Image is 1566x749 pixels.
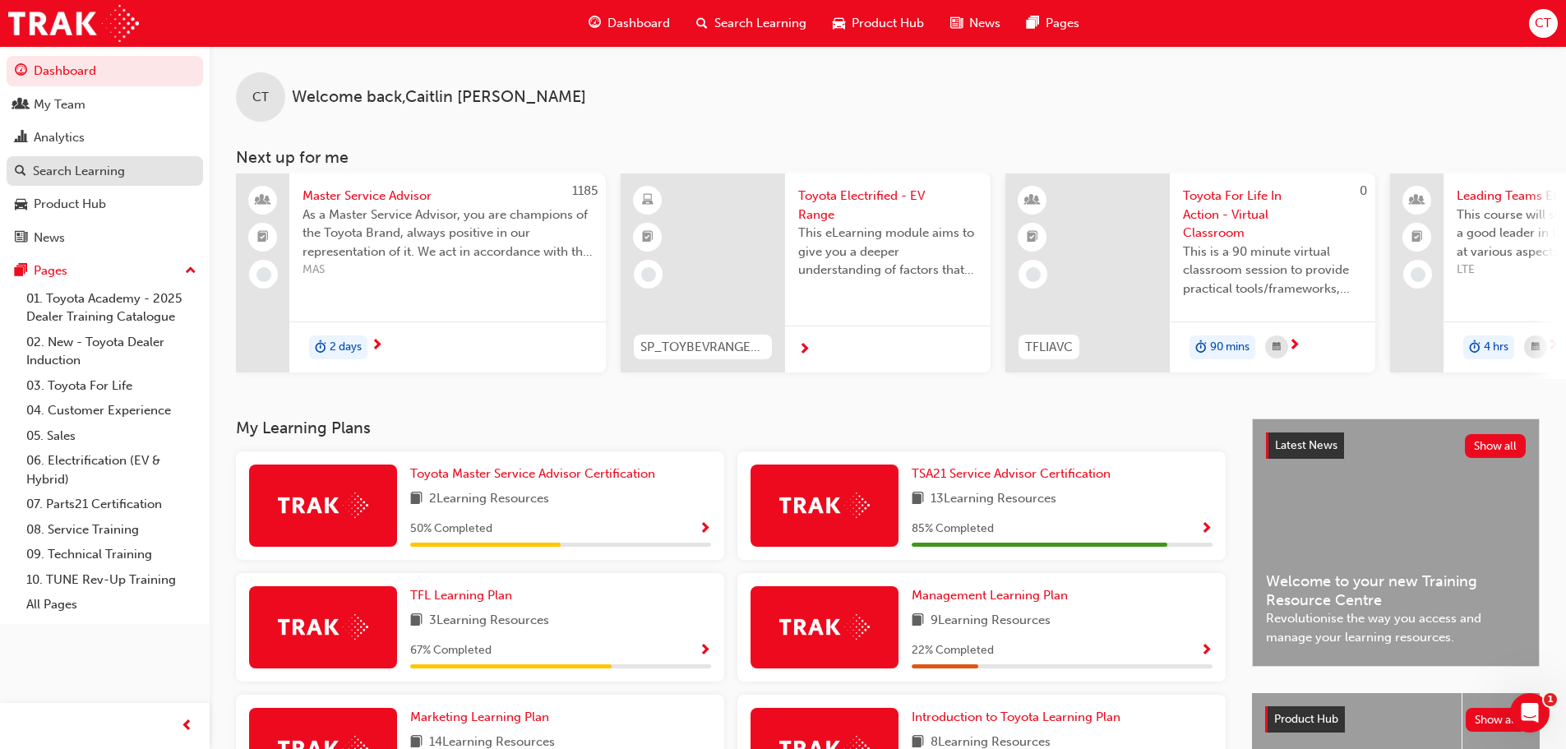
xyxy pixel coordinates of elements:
span: next-icon [1547,339,1559,354]
span: Show Progress [1200,522,1213,537]
button: Show Progress [699,519,711,539]
span: 90 mins [1210,338,1250,357]
span: book-icon [912,611,924,631]
span: 2 days [330,338,362,357]
span: guage-icon [15,64,27,79]
span: This is a 90 minute virtual classroom session to provide practical tools/frameworks, behaviours a... [1183,243,1362,298]
span: 67 % Completed [410,641,492,660]
span: booktick-icon [642,227,654,248]
span: Product Hub [852,14,924,33]
span: learningRecordVerb_NONE-icon [1026,267,1041,282]
a: 08. Service Training [20,517,203,543]
span: This eLearning module aims to give you a deeper understanding of factors that influence driving r... [798,224,977,280]
span: Toyota Master Service Advisor Certification [410,466,655,481]
span: Welcome back , Caitlin [PERSON_NAME] [292,88,586,107]
span: 1185 [572,183,598,198]
a: 10. TUNE Rev-Up Training [20,567,203,593]
button: DashboardMy TeamAnalyticsSearch LearningProduct HubNews [7,53,203,256]
a: Product HubShow all [1265,706,1527,733]
span: Show Progress [1200,644,1213,659]
span: people-icon [15,98,27,113]
a: 0TFLIAVCToyota For Life In Action - Virtual ClassroomThis is a 90 minute virtual classroom sessio... [1005,173,1375,372]
span: 0 [1360,183,1367,198]
span: car-icon [833,13,845,34]
a: My Team [7,90,203,120]
a: Introduction to Toyota Learning Plan [912,708,1127,727]
span: Search Learning [714,14,806,33]
a: Toyota Master Service Advisor Certification [410,465,662,483]
a: Latest NewsShow all [1266,432,1526,459]
a: Product Hub [7,189,203,220]
span: news-icon [15,231,27,246]
a: 1185Master Service AdvisorAs a Master Service Advisor, you are champions of the Toyota Brand, alw... [236,173,606,372]
button: Pages [7,256,203,286]
a: search-iconSearch Learning [683,7,820,40]
span: next-icon [371,339,383,354]
span: As a Master Service Advisor, you are champions of the Toyota Brand, always positive in our repres... [303,206,593,261]
a: 03. Toyota For Life [20,373,203,399]
span: learningRecordVerb_NONE-icon [641,267,656,282]
span: Show Progress [699,644,711,659]
button: Show all [1465,434,1527,458]
span: news-icon [950,13,963,34]
span: people-icon [257,190,269,211]
span: duration-icon [1469,337,1481,358]
button: Show Progress [1200,519,1213,539]
img: Trak [779,614,870,640]
span: car-icon [15,197,27,212]
span: Marketing Learning Plan [410,710,549,724]
span: 50 % Completed [410,520,492,539]
div: Search Learning [33,162,125,181]
span: Master Service Advisor [303,187,593,206]
a: News [7,223,203,253]
span: learningRecordVerb_NONE-icon [256,267,271,282]
h3: My Learning Plans [236,418,1226,437]
img: Trak [779,492,870,518]
a: TFL Learning Plan [410,586,519,605]
a: 01. Toyota Academy - 2025 Dealer Training Catalogue [20,286,203,330]
span: learningResourceType_INSTRUCTOR_LED-icon [1027,190,1038,211]
img: Trak [278,614,368,640]
span: Management Learning Plan [912,588,1068,603]
span: duration-icon [1195,337,1207,358]
a: Analytics [7,123,203,153]
span: 4 hrs [1484,338,1508,357]
a: Dashboard [7,56,203,86]
span: 9 Learning Resources [931,611,1051,631]
a: 02. New - Toyota Dealer Induction [20,330,203,373]
img: Trak [278,492,368,518]
a: 07. Parts21 Certification [20,492,203,517]
a: Management Learning Plan [912,586,1074,605]
a: 04. Customer Experience [20,398,203,423]
span: 2 Learning Resources [429,489,549,510]
button: Show all [1466,708,1527,732]
span: 1 [1544,693,1557,706]
span: learningRecordVerb_NONE-icon [1411,267,1425,282]
a: car-iconProduct Hub [820,7,937,40]
span: 22 % Completed [912,641,994,660]
span: Show Progress [699,522,711,537]
span: book-icon [912,489,924,510]
a: 05. Sales [20,423,203,449]
span: Welcome to your new Training Resource Centre [1266,572,1526,609]
span: Introduction to Toyota Learning Plan [912,710,1120,724]
span: MAS [303,261,593,280]
span: book-icon [410,611,423,631]
a: news-iconNews [937,7,1014,40]
span: pages-icon [1027,13,1039,34]
span: booktick-icon [1027,227,1038,248]
div: Pages [34,261,67,280]
span: chart-icon [15,131,27,146]
span: learningResourceType_ELEARNING-icon [642,190,654,211]
span: calendar-icon [1273,337,1281,358]
span: 85 % Completed [912,520,994,539]
a: All Pages [20,592,203,617]
div: Product Hub [34,195,106,214]
span: Dashboard [607,14,670,33]
a: Search Learning [7,156,203,187]
span: booktick-icon [257,227,269,248]
span: search-icon [15,164,26,179]
span: 3 Learning Resources [429,611,549,631]
span: people-icon [1411,190,1423,211]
